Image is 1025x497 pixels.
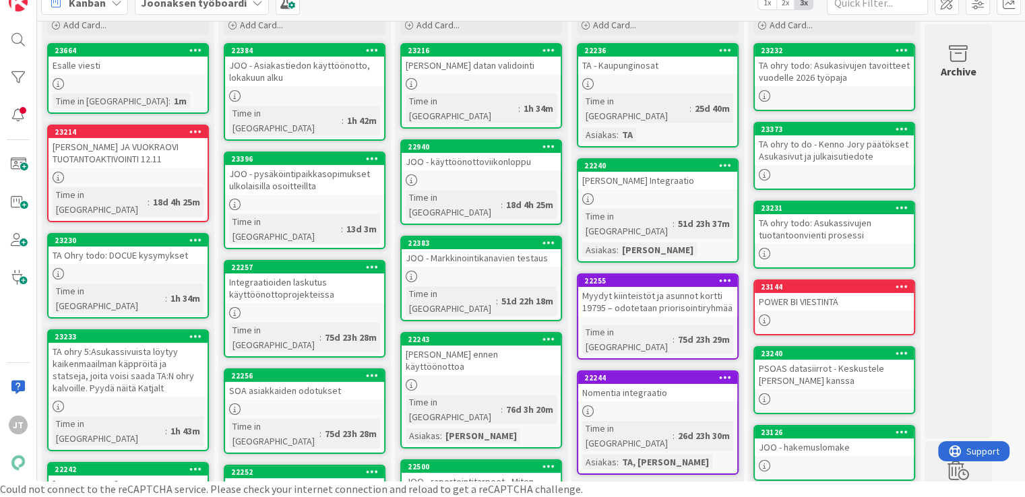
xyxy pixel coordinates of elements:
[689,101,691,116] span: :
[584,161,737,170] div: 22240
[47,43,209,114] a: 23664Esalle viestiTime in [GEOGRAPHIC_DATA]:1m
[753,279,915,335] a: 23144POWER BI VIESTINTÄ
[343,222,380,236] div: 13d 3m
[440,428,442,443] span: :
[755,347,914,389] div: 23240PSOAS datasiirrot - Keskustele [PERSON_NAME] kanssa
[225,466,384,478] div: 22252
[755,44,914,57] div: 23232
[578,44,737,74] div: 22236TA - Kaupunginosat
[49,343,208,397] div: TA ohry 5:Asukassivuista löytyy kaikenmaailman käppröitä ja statseja, joita voisi saada TA:N ohry...
[47,233,209,319] a: 23230TA Ohry todo: DOCUE kysymyksetTime in [GEOGRAPHIC_DATA]:1h 34m
[49,126,208,168] div: 23214[PERSON_NAME] JA VUOKRAOVI TUOTANTOAKTIVOINTI 12.11
[675,332,733,347] div: 75d 23h 29m
[53,284,165,313] div: Time in [GEOGRAPHIC_DATA]
[673,216,675,231] span: :
[224,260,385,358] a: 22257Integraatioiden laskutus käyttöönottoprojekteissaTime in [GEOGRAPHIC_DATA]:75d 23h 28m
[753,122,915,190] a: 23373TA ohry to do - Kenno Jory päätökset Asukasivut ja julkaisutiedote
[168,94,170,108] span: :
[49,463,208,475] div: 22242
[49,331,208,397] div: 23233TA ohry 5:Asukassivuista löytyy kaikenmaailman käppröitä ja statseja, joita voisi saada TA:N...
[755,44,914,86] div: 23232TA ohry todo: Asukasivujen tavoitteet vuodelle 2026 työpaja
[503,402,557,417] div: 76d 3h 20m
[49,234,208,246] div: 23230
[406,395,501,424] div: Time in [GEOGRAPHIC_DATA]
[578,160,737,189] div: 22240[PERSON_NAME] Integraatio
[761,125,914,134] div: 23373
[49,463,208,493] div: 22242[PERSON_NAME]
[755,281,914,293] div: 23144
[584,276,737,286] div: 22255
[408,142,561,152] div: 22940
[225,370,384,399] div: 22256SOA asiakkaiden odotukset
[582,94,689,123] div: Time in [GEOGRAPHIC_DATA]
[400,43,562,129] a: 23216[PERSON_NAME] datan validointiTime in [GEOGRAPHIC_DATA]:1h 34m
[231,263,384,272] div: 22257
[229,106,342,135] div: Time in [GEOGRAPHIC_DATA]
[619,127,636,142] div: TA
[617,455,619,469] span: :
[577,370,739,475] a: 22244Nomentia integraatioTime in [GEOGRAPHIC_DATA]:26d 23h 30mAsiakas:TA, [PERSON_NAME]
[342,113,344,128] span: :
[148,195,150,209] span: :
[9,453,28,472] img: avatar
[755,426,914,438] div: 23126
[225,466,384,496] div: 22252SOA Kehitykset
[400,236,562,321] a: 22383JOO - Markkinointikanavien testausTime in [GEOGRAPHIC_DATA]:51d 22h 18m
[617,127,619,142] span: :
[55,46,208,55] div: 23664
[63,19,106,31] span: Add Card...
[55,236,208,245] div: 23230
[53,416,165,446] div: Time in [GEOGRAPHIC_DATA]
[503,197,557,212] div: 18d 4h 25m
[675,428,733,443] div: 26d 23h 30m
[755,426,914,456] div: 23126JOO - hakemuslomake
[406,190,501,220] div: Time in [GEOGRAPHIC_DATA]
[49,234,208,264] div: 23230TA Ohry todo: DOCUE kysymykset
[582,209,673,238] div: Time in [GEOGRAPHIC_DATA]
[231,154,384,164] div: 23396
[402,44,561,74] div: 23216[PERSON_NAME] datan validointi
[578,160,737,172] div: 22240
[231,371,384,380] div: 22256
[402,461,561,473] div: 22500
[761,349,914,358] div: 23240
[619,242,697,257] div: [PERSON_NAME]
[755,202,914,244] div: 23231TA ohry todo: Asukassivujen tuotantoonvienti prosessi
[225,370,384,382] div: 22256
[584,373,737,383] div: 22244
[584,46,737,55] div: 22236
[49,57,208,74] div: Esalle viesti
[402,237,561,249] div: 22383
[416,19,460,31] span: Add Card...
[402,141,561,153] div: 22940
[498,294,557,308] div: 51d 22h 18m
[406,94,518,123] div: Time in [GEOGRAPHIC_DATA]
[344,113,380,128] div: 1h 42m
[755,281,914,310] div: 23144POWER BI VIESTINTÄ
[582,455,617,469] div: Asiakas
[673,332,675,347] span: :
[53,94,168,108] div: Time in [GEOGRAPHIC_DATA]
[755,123,914,165] div: 23373TA ohry to do - Kenno Jory päätökset Asukasivut ja julkaisutiedote
[408,46,561,55] div: 23216
[402,249,561,267] div: JOO - Markkinointikanavien testaus
[578,372,737,401] div: 22244Nomentia integraatio
[49,138,208,168] div: [PERSON_NAME] JA VUOKRAOVI TUOTANTOAKTIVOINTI 12.11
[520,101,557,116] div: 1h 34m
[402,153,561,170] div: JOO - käyttöönottoviikonloppu
[47,329,209,451] a: 23233TA ohry 5:Asukassivuista löytyy kaikenmaailman käppröitä ja statseja, joita voisi saada TA:N...
[755,347,914,360] div: 23240
[755,214,914,244] div: TA ohry todo: Asukassivujen tuotantoonvienti prosessi
[753,43,915,111] a: 23232TA ohry todo: Asukasivujen tavoitteet vuodelle 2026 työpaja
[165,424,167,438] span: :
[402,345,561,375] div: [PERSON_NAME] ennen käyttöönottoa
[165,291,167,306] span: :
[402,237,561,267] div: 22383JOO - Markkinointikanavien testaus
[578,384,737,401] div: Nomentia integraatio
[518,101,520,116] span: :
[400,332,562,449] a: 22243[PERSON_NAME] ennen käyttöönottoaTime in [GEOGRAPHIC_DATA]:76d 3h 20mAsiakas:[PERSON_NAME]
[49,475,208,493] div: [PERSON_NAME]
[229,323,319,352] div: Time in [GEOGRAPHIC_DATA]
[225,153,384,195] div: 23396JOO - pysäköintipaikkasopimukset ulkolaisilla osoitteillta
[402,333,561,345] div: 22243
